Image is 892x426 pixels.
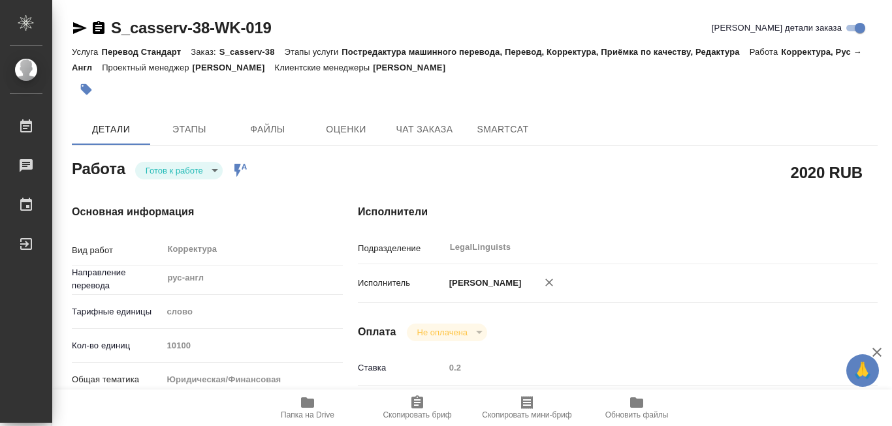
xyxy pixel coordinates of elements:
[362,389,472,426] button: Скопировать бриф
[712,22,842,35] span: [PERSON_NAME] детали заказа
[102,63,192,72] p: Проектный менеджер
[393,121,456,138] span: Чат заказа
[72,266,162,292] p: Направление перевода
[111,19,272,37] a: S_casserv-38-WK-019
[315,121,377,138] span: Оценки
[482,410,571,419] span: Скопировать мини-бриф
[358,277,445,290] p: Исполнитель
[135,162,223,179] div: Готов к работе
[91,20,106,36] button: Скопировать ссылку
[750,47,782,57] p: Работа
[162,336,343,355] input: Пустое поле
[72,244,162,257] p: Вид работ
[142,165,207,176] button: Готов к работе
[472,389,582,426] button: Скопировать мини-бриф
[72,20,88,36] button: Скопировать ссылку для ЯМессенджера
[383,410,451,419] span: Скопировать бриф
[101,47,191,57] p: Перевод Стандарт
[162,369,343,391] div: Юридическая/Финансовая
[275,63,374,72] p: Клиентские менеджеры
[373,63,455,72] p: [PERSON_NAME]
[72,305,162,318] p: Тарифные единицы
[72,373,162,386] p: Общая тематика
[358,242,445,255] p: Подразделение
[413,327,471,338] button: Не оплачена
[407,324,487,341] div: Готов к работе
[358,361,445,374] p: Ставка
[582,389,692,426] button: Обновить файлы
[72,47,101,57] p: Услуга
[846,354,879,387] button: 🙏
[72,75,101,104] button: Добавить тэг
[471,121,534,138] span: SmartCat
[445,277,522,290] p: [PERSON_NAME]
[80,121,142,138] span: Детали
[162,301,343,323] div: слово
[158,121,221,138] span: Этапы
[191,47,219,57] p: Заказ:
[72,156,125,179] h2: Работа
[236,121,299,138] span: Файлы
[358,324,396,340] h4: Оплата
[219,47,285,57] p: S_casserv-38
[253,389,362,426] button: Папка на Drive
[193,63,275,72] p: [PERSON_NAME]
[342,47,749,57] p: Постредактура машинного перевода, Перевод, Корректура, Приёмка по качеству, Редактура
[72,339,162,352] p: Кол-во единиц
[791,161,863,183] h2: 2020 RUB
[285,47,342,57] p: Этапы услуги
[281,410,334,419] span: Папка на Drive
[852,357,874,384] span: 🙏
[605,410,669,419] span: Обновить файлы
[72,204,306,220] h4: Основная информация
[358,204,878,220] h4: Исполнители
[535,268,564,297] button: Удалить исполнителя
[445,358,835,377] input: Пустое поле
